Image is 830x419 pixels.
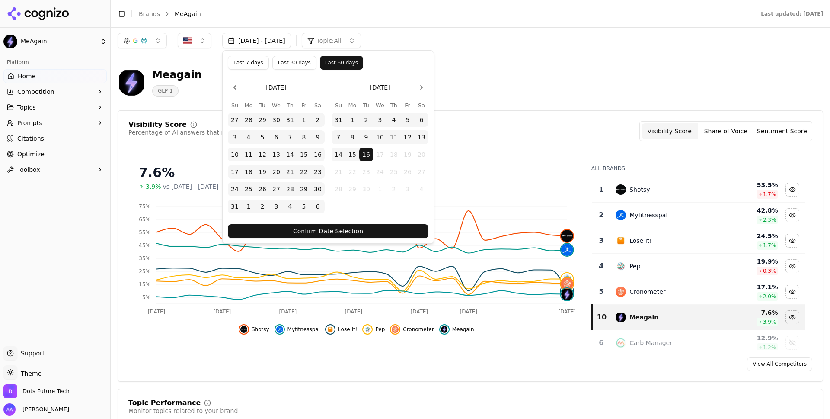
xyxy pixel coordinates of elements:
[17,150,45,158] span: Optimize
[452,326,474,333] span: Meagain
[415,130,428,144] button: Saturday, September 13th, 2025, selected
[242,101,255,110] th: Monday
[297,113,311,127] button: Friday, August 1st, 2025, selected
[439,324,474,335] button: Hide meagain data
[616,235,626,246] img: lose it!
[785,336,799,350] button: Show carb manager data
[345,113,359,127] button: Monday, September 1st, 2025, selected
[228,182,242,196] button: Sunday, August 24th, 2025, selected
[597,312,607,322] div: 10
[592,254,805,279] tr: 4pepPep19.9%0.3%Hide pep data
[272,56,316,70] button: Last 30 days
[3,35,17,48] img: MeAgain
[722,206,778,215] div: 42.8 %
[297,148,311,161] button: Friday, August 15th, 2025, selected
[327,326,334,333] img: lose it!
[3,55,107,69] div: Platform
[401,101,415,110] th: Friday
[139,268,150,274] tspan: 25%
[255,148,269,161] button: Tuesday, August 12th, 2025, selected
[283,113,297,127] button: Thursday, July 31st, 2025, selected
[616,338,626,348] img: carb manager
[387,101,401,110] th: Thursday
[629,338,672,347] div: Carb Manager
[128,406,238,415] div: Monitor topics related to your brand
[269,101,283,110] th: Wednesday
[401,113,415,127] button: Friday, September 5th, 2025, selected
[763,216,776,223] span: 2.3 %
[283,165,297,179] button: Thursday, August 21st, 2025, selected
[175,10,201,18] span: MeAgain
[359,113,373,127] button: Tuesday, September 2nd, 2025, selected
[3,147,107,161] a: Optimize
[747,357,812,371] a: View All Competitors
[255,200,269,213] button: Tuesday, September 2nd, 2025, selected
[561,288,573,300] img: meagain
[17,119,42,127] span: Prompts
[3,69,107,83] a: Home
[18,72,35,81] span: Home
[401,130,415,144] button: Friday, September 12th, 2025, selected
[373,130,387,144] button: Wednesday, September 10th, 2025, selected
[242,182,255,196] button: Monday, August 25th, 2025, selected
[139,203,150,209] tspan: 75%
[387,130,401,144] button: Thursday, September 11th, 2025, selected
[763,191,776,198] span: 1.7 %
[345,309,363,315] tspan: [DATE]
[763,242,776,249] span: 1.7 %
[283,101,297,110] th: Thursday
[283,148,297,161] button: Thursday, August 14th, 2025, selected
[785,234,799,248] button: Hide lose it! data
[142,294,150,300] tspan: 5%
[763,268,776,274] span: 0.3 %
[763,344,776,351] span: 1.2 %
[3,403,16,416] img: Ameer Asghar
[561,244,573,256] img: myfitnesspal
[785,183,799,197] button: Hide shotsy data
[616,287,626,297] img: cronometer
[592,330,805,356] tr: 6carb managerCarb Manager12.9%1.2%Show carb manager data
[252,326,269,333] span: Shotsy
[228,113,242,127] button: Sunday, July 27th, 2025, selected
[332,148,345,161] button: Sunday, September 14th, 2025, selected
[441,326,448,333] img: meagain
[698,123,754,139] button: Share of Voice
[17,103,36,112] span: Topics
[592,177,805,203] tr: 1shotsyShotsy53.5%1.7%Hide shotsy data
[311,101,325,110] th: Saturday
[239,324,269,335] button: Hide shotsy data
[269,148,283,161] button: Wednesday, August 13th, 2025, selected
[596,287,607,297] div: 5
[17,349,45,358] span: Support
[283,200,297,213] button: Thursday, September 4th, 2025, selected
[373,113,387,127] button: Wednesday, September 3rd, 2025, selected
[283,130,297,144] button: Thursday, August 7th, 2025, selected
[332,130,345,144] button: Sunday, September 7th, 2025, selected
[242,130,255,144] button: Monday, August 4th, 2025, selected
[722,308,778,317] div: 7.6 %
[297,165,311,179] button: Friday, August 22nd, 2025, selected
[242,113,255,127] button: Monday, July 28th, 2025, selected
[629,287,665,296] div: Cronometer
[403,326,434,333] span: Cronometer
[275,324,320,335] button: Hide myfitnesspal data
[785,285,799,299] button: Hide cronometer data
[228,224,428,238] button: Confirm Date Selection
[228,148,242,161] button: Sunday, August 10th, 2025, selected
[3,384,70,398] button: Open organization switcher
[297,101,311,110] th: Friday
[320,56,363,70] button: Last 60 days
[616,210,626,220] img: myfitnesspal
[592,279,805,305] tr: 5cronometerCronometer17.1%2.0%Hide cronometer data
[183,36,192,45] img: United States
[22,387,70,395] span: Dots Future Tech
[269,200,283,213] button: Wednesday, September 3rd, 2025, selected
[128,400,201,406] div: Topic Performance
[228,56,269,70] button: Last 7 days
[763,293,776,300] span: 2.0 %
[228,165,242,179] button: Sunday, August 17th, 2025, selected
[332,101,428,196] table: September 2025
[558,309,576,315] tspan: [DATE]
[311,200,325,213] button: Saturday, September 6th, 2025, selected
[592,305,805,330] tr: 10meagainMeagain7.6%3.9%Hide meagain data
